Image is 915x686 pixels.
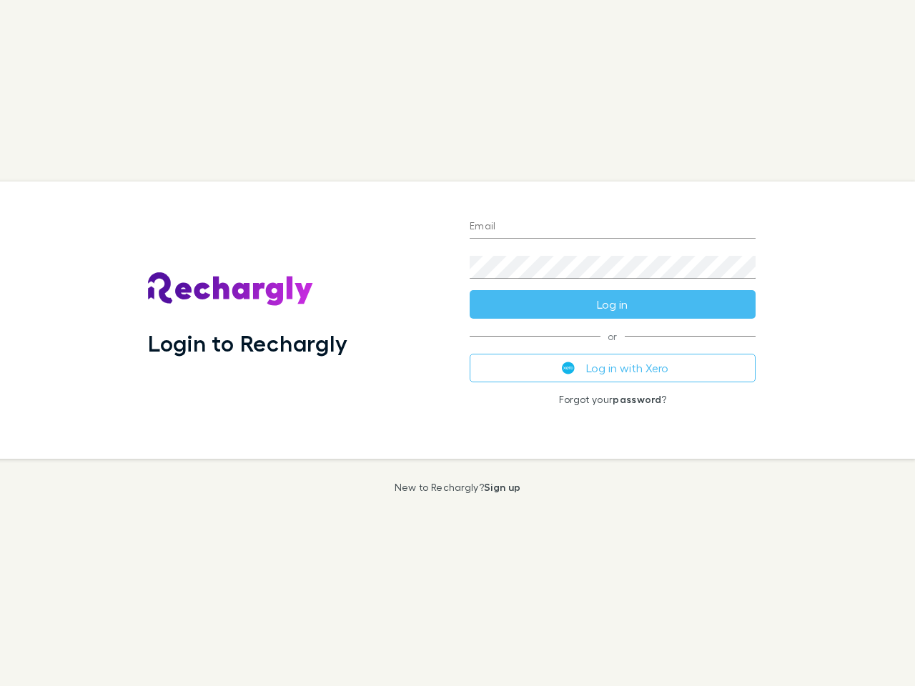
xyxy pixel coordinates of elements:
p: Forgot your ? [470,394,756,405]
p: New to Rechargly? [395,482,521,493]
img: Xero's logo [562,362,575,374]
a: password [613,393,661,405]
button: Log in with Xero [470,354,756,382]
img: Rechargly's Logo [148,272,314,307]
button: Log in [470,290,756,319]
span: or [470,336,756,337]
h1: Login to Rechargly [148,329,347,357]
a: Sign up [484,481,520,493]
